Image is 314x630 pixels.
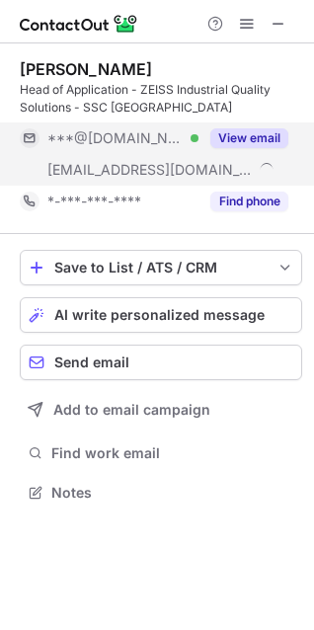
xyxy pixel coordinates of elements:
[20,479,302,507] button: Notes
[53,402,210,418] span: Add to email campaign
[51,484,294,502] span: Notes
[210,192,288,211] button: Reveal Button
[210,128,288,148] button: Reveal Button
[20,59,152,79] div: [PERSON_NAME]
[54,354,129,370] span: Send email
[54,260,268,276] div: Save to List / ATS / CRM
[20,12,138,36] img: ContactOut v5.3.10
[20,297,302,333] button: AI write personalized message
[51,444,294,462] span: Find work email
[20,439,302,467] button: Find work email
[47,161,253,179] span: [EMAIL_ADDRESS][DOMAIN_NAME]
[20,392,302,428] button: Add to email campaign
[20,345,302,380] button: Send email
[20,250,302,285] button: save-profile-one-click
[54,307,265,323] span: AI write personalized message
[47,129,184,147] span: ***@[DOMAIN_NAME]
[20,81,302,117] div: Head of Application - ZEISS Industrial Quality Solutions - SSC [GEOGRAPHIC_DATA]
